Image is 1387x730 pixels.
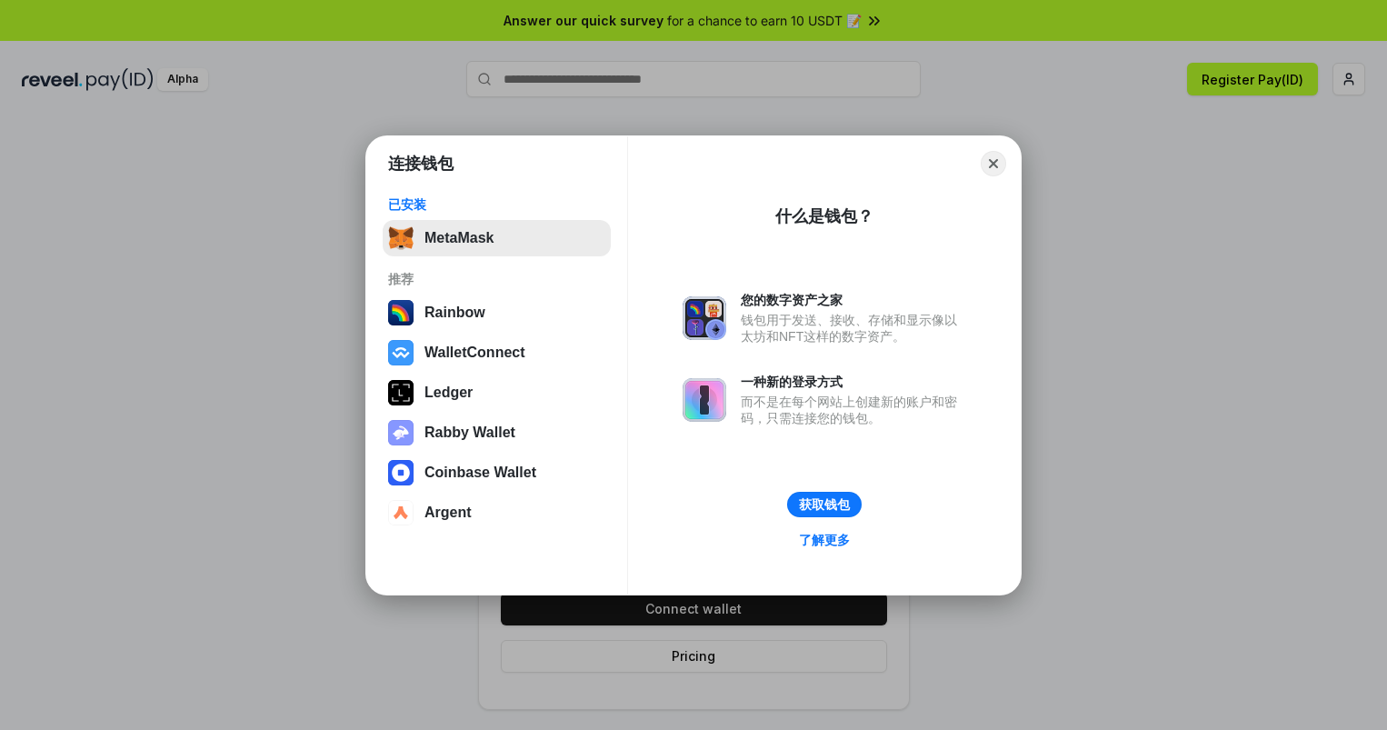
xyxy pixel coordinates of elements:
div: 获取钱包 [799,496,850,513]
div: 已安装 [388,196,605,213]
img: svg+xml,%3Csvg%20xmlns%3D%22http%3A%2F%2Fwww.w3.org%2F2000%2Fsvg%22%20fill%3D%22none%22%20viewBox... [683,378,726,422]
div: Coinbase Wallet [424,465,536,481]
img: svg+xml,%3Csvg%20xmlns%3D%22http%3A%2F%2Fwww.w3.org%2F2000%2Fsvg%22%20width%3D%2228%22%20height%3... [388,380,414,405]
div: 钱包用于发送、接收、存储和显示像以太坊和NFT这样的数字资产。 [741,312,966,345]
button: WalletConnect [383,335,611,371]
div: 一种新的登录方式 [741,374,966,390]
img: svg+xml,%3Csvg%20width%3D%2228%22%20height%3D%2228%22%20viewBox%3D%220%200%2028%2028%22%20fill%3D... [388,340,414,365]
div: 您的数字资产之家 [741,292,966,308]
button: 获取钱包 [787,492,862,517]
div: Ledger [424,385,473,401]
a: 了解更多 [788,528,861,552]
img: svg+xml,%3Csvg%20width%3D%2228%22%20height%3D%2228%22%20viewBox%3D%220%200%2028%2028%22%20fill%3D... [388,460,414,485]
div: Argent [424,505,472,521]
button: Argent [383,495,611,531]
button: Rainbow [383,295,611,331]
div: 推荐 [388,271,605,287]
div: 了解更多 [799,532,850,548]
img: svg+xml,%3Csvg%20width%3D%22120%22%20height%3D%22120%22%20viewBox%3D%220%200%20120%20120%22%20fil... [388,300,414,325]
h1: 连接钱包 [388,153,454,175]
img: svg+xml,%3Csvg%20width%3D%2228%22%20height%3D%2228%22%20viewBox%3D%220%200%2028%2028%22%20fill%3D... [388,500,414,525]
button: Close [981,151,1006,176]
img: svg+xml,%3Csvg%20xmlns%3D%22http%3A%2F%2Fwww.w3.org%2F2000%2Fsvg%22%20fill%3D%22none%22%20viewBox... [683,296,726,340]
button: Ledger [383,375,611,411]
img: svg+xml,%3Csvg%20xmlns%3D%22http%3A%2F%2Fwww.w3.org%2F2000%2Fsvg%22%20fill%3D%22none%22%20viewBox... [388,420,414,445]
div: WalletConnect [424,345,525,361]
div: Rabby Wallet [424,425,515,441]
img: svg+xml,%3Csvg%20fill%3D%22none%22%20height%3D%2233%22%20viewBox%3D%220%200%2035%2033%22%20width%... [388,225,414,251]
div: 什么是钱包？ [775,205,873,227]
div: Rainbow [424,305,485,321]
button: MetaMask [383,220,611,256]
button: Rabby Wallet [383,415,611,451]
div: MetaMask [424,230,494,246]
div: 而不是在每个网站上创建新的账户和密码，只需连接您的钱包。 [741,394,966,426]
button: Coinbase Wallet [383,455,611,491]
